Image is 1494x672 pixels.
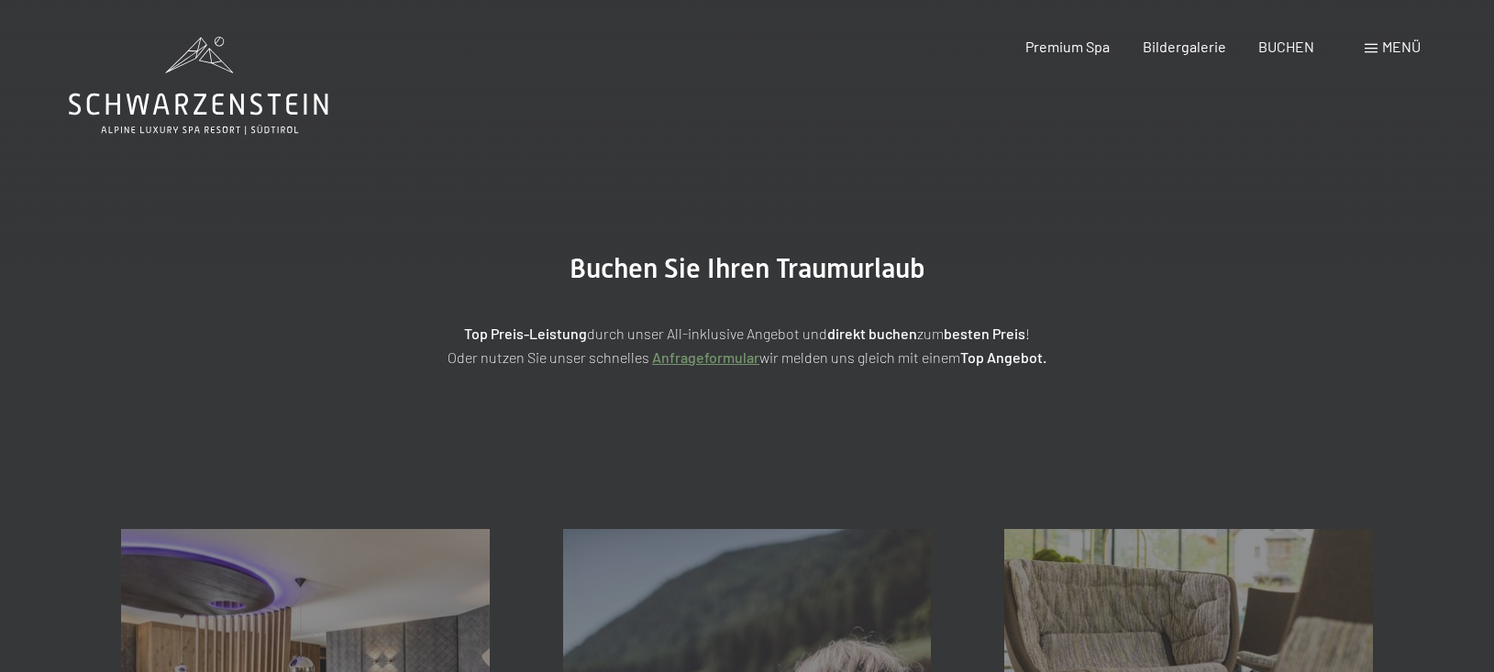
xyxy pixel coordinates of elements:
span: Buchen Sie Ihren Traumurlaub [570,252,925,284]
strong: Top Preis-Leistung [464,325,587,342]
strong: direkt buchen [827,325,917,342]
a: BUCHEN [1258,38,1314,55]
a: Anfrageformular [652,348,759,366]
strong: Top Angebot. [960,348,1046,366]
a: Bildergalerie [1143,38,1226,55]
a: Premium Spa [1025,38,1110,55]
span: Menü [1382,38,1421,55]
p: durch unser All-inklusive Angebot und zum ! Oder nutzen Sie unser schnelles wir melden uns gleich... [289,322,1206,369]
strong: besten Preis [944,325,1025,342]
